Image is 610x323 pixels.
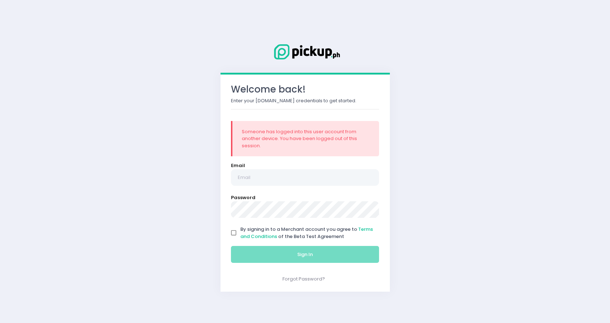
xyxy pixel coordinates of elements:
button: Sign In [231,246,379,263]
span: By signing in to a Merchant account you agree to of the Beta Test Agreement [240,226,373,240]
h3: Welcome back! [231,84,379,95]
p: Enter your [DOMAIN_NAME] credentials to get started. [231,97,379,104]
span: Sign In [297,251,313,258]
a: Forgot Password? [282,275,325,282]
label: Email [231,162,245,169]
a: Terms and Conditions [240,226,373,240]
input: Email [231,169,379,186]
img: Logo [269,43,341,61]
div: Someone has logged into this user account from another device. You have been logged out of this s... [242,128,370,149]
label: Password [231,194,255,201]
